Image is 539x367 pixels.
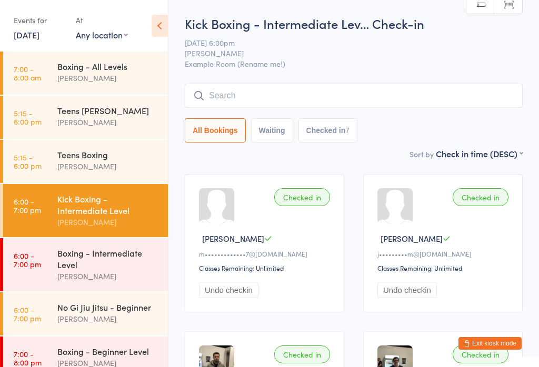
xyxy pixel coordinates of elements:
[274,188,330,206] div: Checked in
[57,193,159,216] div: Kick Boxing - Intermediate Level
[14,153,42,170] time: 5:15 - 6:00 pm
[57,270,159,282] div: [PERSON_NAME]
[14,109,42,126] time: 5:15 - 6:00 pm
[57,345,159,357] div: Boxing - Beginner Level
[274,345,330,363] div: Checked in
[14,65,41,81] time: 7:00 - 8:00 am
[185,84,523,108] input: Search
[458,337,522,350] button: Exit kiosk mode
[410,149,434,159] label: Sort by
[377,282,437,298] button: Undo checkin
[185,58,523,69] span: Example Room (Rename me!)
[57,105,159,116] div: Teens [PERSON_NAME]
[3,52,168,95] a: 7:00 -8:00 amBoxing - All Levels[PERSON_NAME]
[76,12,128,29] div: At
[14,350,42,366] time: 7:00 - 8:00 pm
[57,60,159,72] div: Boxing - All Levels
[14,197,41,214] time: 6:00 - 7:00 pm
[199,263,333,272] div: Classes Remaining: Unlimited
[76,29,128,40] div: Any location
[57,313,159,325] div: [PERSON_NAME]
[57,216,159,228] div: [PERSON_NAME]
[345,126,350,135] div: 7
[185,118,246,142] button: All Bookings
[185,48,506,58] span: [PERSON_NAME]
[57,72,159,84] div: [PERSON_NAME]
[199,249,333,258] div: m•••••••••••••7@[DOMAIN_NAME]
[57,301,159,313] div: No Gi Jiu Jitsu - Beginner
[453,345,508,363] div: Checked in
[57,160,159,172] div: [PERSON_NAME]
[436,148,523,159] div: Check in time (DESC)
[3,184,168,237] a: 6:00 -7:00 pmKick Boxing - Intermediate Level[PERSON_NAME]
[57,116,159,128] div: [PERSON_NAME]
[381,233,443,244] span: [PERSON_NAME]
[3,238,168,291] a: 6:00 -7:00 pmBoxing - Intermediate Level[PERSON_NAME]
[298,118,358,142] button: Checked in7
[377,249,512,258] div: j•••••••••m@[DOMAIN_NAME]
[3,140,168,183] a: 5:15 -6:00 pmTeens Boxing[PERSON_NAME]
[57,149,159,160] div: Teens Boxing
[251,118,293,142] button: Waiting
[14,12,65,29] div: Events for
[14,305,41,322] time: 6:00 - 7:00 pm
[3,292,168,335] a: 6:00 -7:00 pmNo Gi Jiu Jitsu - Beginner[PERSON_NAME]
[185,15,523,32] h2: Kick Boxing - Intermediate Lev… Check-in
[57,247,159,270] div: Boxing - Intermediate Level
[199,282,258,298] button: Undo checkin
[14,251,41,268] time: 6:00 - 7:00 pm
[453,188,508,206] div: Checked in
[3,96,168,139] a: 5:15 -6:00 pmTeens [PERSON_NAME][PERSON_NAME]
[202,233,264,244] span: [PERSON_NAME]
[185,37,506,48] span: [DATE] 6:00pm
[377,263,512,272] div: Classes Remaining: Unlimited
[14,29,39,40] a: [DATE]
